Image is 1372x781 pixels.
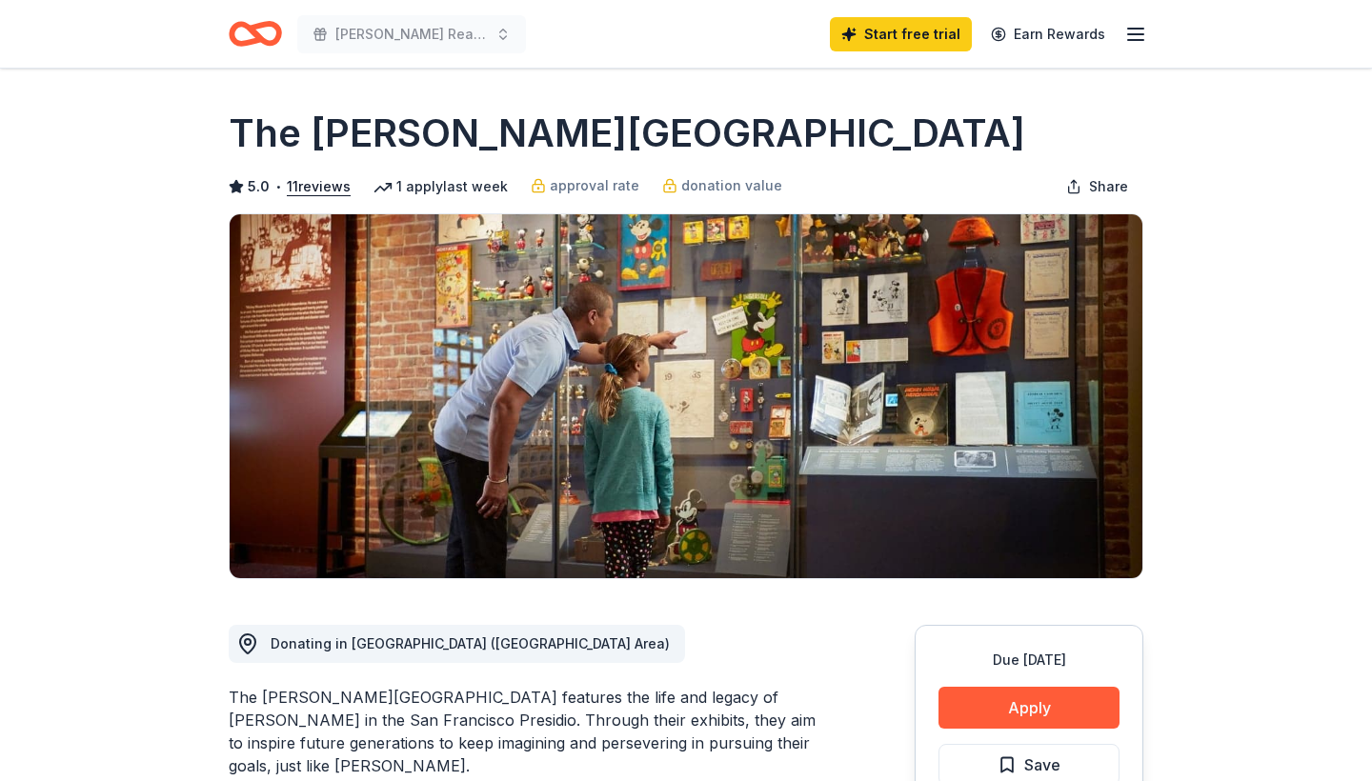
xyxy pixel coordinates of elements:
div: 1 apply last week [373,175,508,198]
span: Share [1089,175,1128,198]
button: [PERSON_NAME] Reach Gala [297,15,526,53]
span: [PERSON_NAME] Reach Gala [335,23,488,46]
span: Donating in [GEOGRAPHIC_DATA] ([GEOGRAPHIC_DATA] Area) [271,635,670,651]
button: Share [1051,168,1143,206]
span: donation value [681,174,782,197]
div: The [PERSON_NAME][GEOGRAPHIC_DATA] features the life and legacy of [PERSON_NAME] in the San Franc... [229,686,823,777]
span: • [275,179,282,194]
a: Earn Rewards [979,17,1117,51]
a: approval rate [531,174,639,197]
span: 5.0 [248,175,270,198]
a: Home [229,11,282,56]
button: Apply [938,687,1120,729]
a: Start free trial [830,17,972,51]
a: donation value [662,174,782,197]
button: 11reviews [287,175,351,198]
div: Due [DATE] [938,649,1120,671]
span: approval rate [550,174,639,197]
span: Save [1024,752,1060,777]
h1: The [PERSON_NAME][GEOGRAPHIC_DATA] [229,107,1025,160]
img: Image for The Walt Disney Museum [230,214,1142,578]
